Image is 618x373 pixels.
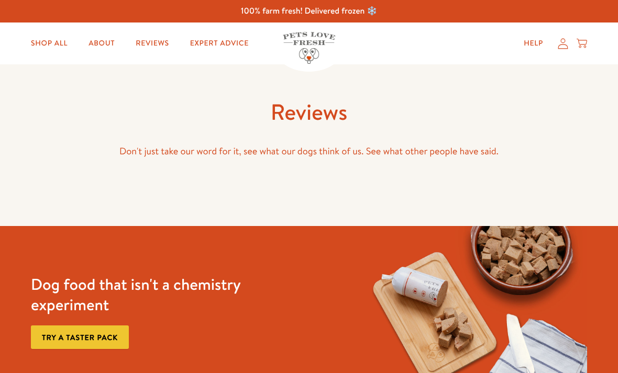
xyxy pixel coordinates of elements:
a: Try a taster pack [31,325,129,349]
a: Shop All [23,33,76,54]
a: Expert Advice [182,33,257,54]
p: Don't just take our word for it, see what our dogs think of us. See what other people have said. [31,143,587,160]
img: Pets Love Fresh [283,32,335,64]
a: About [80,33,123,54]
h3: Dog food that isn't a chemistry experiment [31,274,258,315]
a: Help [515,33,551,54]
a: Reviews [127,33,177,54]
h1: Reviews [31,98,587,127]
